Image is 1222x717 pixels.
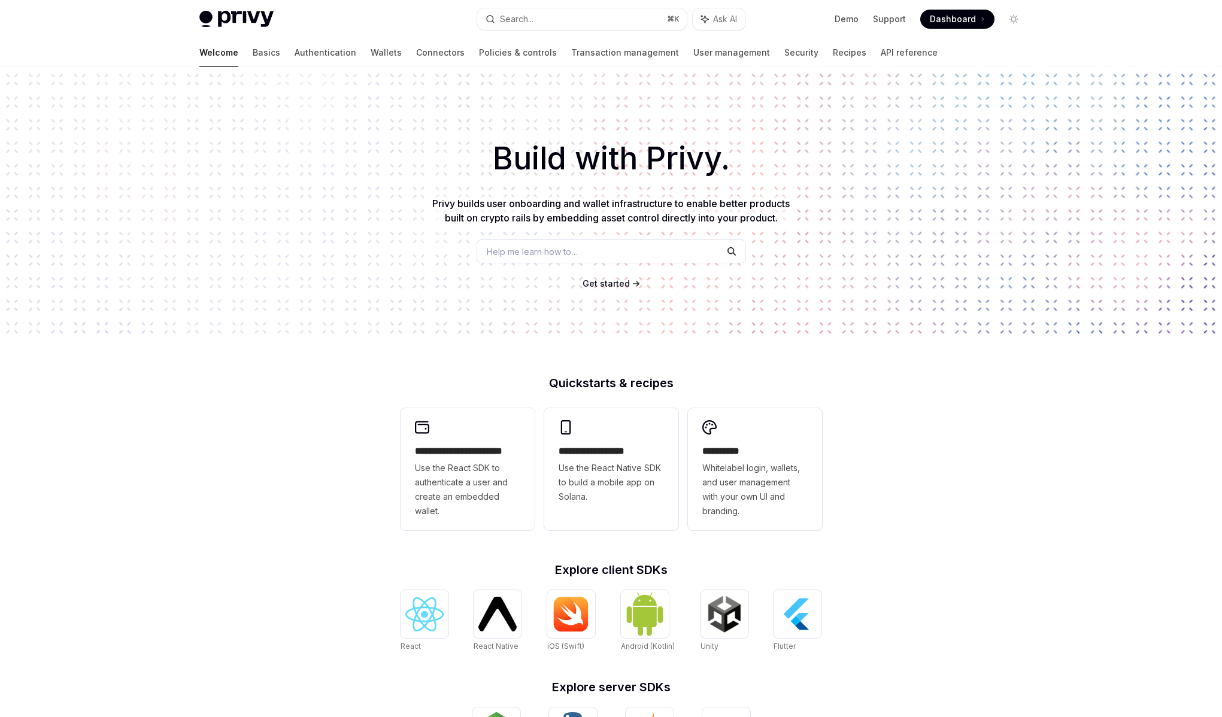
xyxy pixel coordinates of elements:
a: Transaction management [571,38,679,67]
span: Dashboard [930,13,976,25]
span: Use the React SDK to authenticate a user and create an embedded wallet. [415,461,520,518]
a: FlutterFlutter [774,590,821,652]
a: ReactReact [401,590,448,652]
span: Get started [583,278,630,288]
span: Unity [701,642,718,651]
img: React [405,597,444,631]
span: iOS (Swift) [547,642,584,651]
a: Support [873,13,906,25]
a: API reference [881,38,938,67]
a: Policies & controls [479,38,557,67]
span: Use the React Native SDK to build a mobile app on Solana. [559,461,664,504]
a: Wallets [371,38,402,67]
img: Android (Kotlin) [626,591,664,636]
span: Help me learn how to… [487,245,578,258]
button: Ask AI [693,8,745,30]
h1: Build with Privy. [19,135,1203,182]
a: Security [784,38,818,67]
a: Basics [253,38,280,67]
div: Search... [500,12,533,26]
span: React Native [474,642,518,651]
span: Whitelabel login, wallets, and user management with your own UI and branding. [702,461,808,518]
a: React NativeReact Native [474,590,521,652]
a: Connectors [416,38,465,67]
span: Android (Kotlin) [621,642,675,651]
img: light logo [199,11,274,28]
span: ⌘ K [667,14,680,24]
img: React Native [478,597,517,631]
a: **** *****Whitelabel login, wallets, and user management with your own UI and branding. [688,408,822,530]
a: Android (Kotlin)Android (Kotlin) [621,590,675,652]
a: Get started [583,278,630,290]
a: Welcome [199,38,238,67]
h2: Explore client SDKs [401,564,822,576]
a: Dashboard [920,10,994,29]
span: Ask AI [713,13,737,25]
button: Search...⌘K [477,8,687,30]
a: Recipes [833,38,866,67]
a: UnityUnity [701,590,748,652]
button: Toggle dark mode [1004,10,1023,29]
a: iOS (Swift)iOS (Swift) [547,590,595,652]
span: Privy builds user onboarding and wallet infrastructure to enable better products built on crypto ... [432,198,790,224]
span: Flutter [774,642,796,651]
img: Unity [705,595,744,633]
img: Flutter [778,595,817,633]
a: **** **** **** ***Use the React Native SDK to build a mobile app on Solana. [544,408,678,530]
a: User management [693,38,770,67]
img: iOS (Swift) [552,596,590,632]
span: React [401,642,421,651]
h2: Explore server SDKs [401,681,822,693]
a: Demo [835,13,859,25]
h2: Quickstarts & recipes [401,377,822,389]
a: Authentication [295,38,356,67]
